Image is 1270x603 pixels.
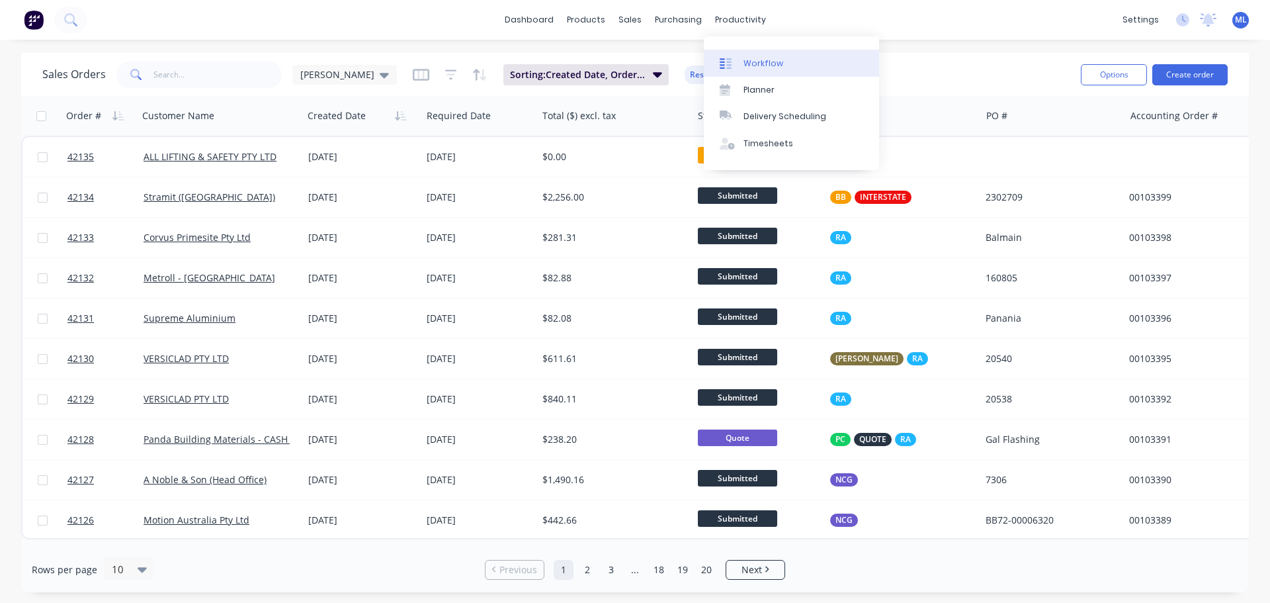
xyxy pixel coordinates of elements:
[542,393,680,406] div: $840.11
[698,308,777,325] span: Submitted
[743,84,775,96] div: Planner
[900,433,911,446] span: RA
[685,66,717,84] button: Reset
[67,218,144,257] a: 42133
[67,191,94,204] span: 42134
[427,150,532,163] div: [DATE]
[144,271,275,284] a: Metroll - [GEOGRAPHIC_DATA]
[698,268,777,285] span: Submitted
[308,231,416,244] div: [DATE]
[67,473,94,487] span: 42127
[835,191,846,204] span: BB
[1081,64,1147,85] button: Options
[1129,393,1261,406] div: 00103392
[726,563,784,577] a: Next page
[427,109,491,122] div: Required Date
[542,312,680,325] div: $82.08
[830,231,851,244] button: RA
[499,563,537,577] span: Previous
[67,420,144,459] a: 42128
[144,150,276,163] a: ALL LIFTING & SAFETY PTY LTD
[498,10,560,30] a: dashboard
[1130,109,1218,122] div: Accounting Order #
[698,430,777,446] span: Quote
[24,10,44,30] img: Factory
[67,312,94,325] span: 42131
[542,433,680,446] div: $238.20
[830,271,851,285] button: RA
[830,312,851,325] button: RA
[542,109,616,122] div: Total ($) excl. tax
[560,10,612,30] div: products
[480,560,790,580] ul: Pagination
[67,433,94,446] span: 42128
[698,187,777,204] span: Submitted
[67,339,144,379] a: 42130
[67,150,94,163] span: 42135
[1129,433,1261,446] div: 00103391
[830,514,858,527] button: NCG
[542,150,680,163] div: $0.00
[698,470,777,487] span: Submitted
[300,68,374,81] span: [PERSON_NAME]
[510,68,645,81] span: Sorting: Created Date, Order #
[698,109,726,122] div: Status
[427,191,532,204] div: [DATE]
[308,191,416,204] div: [DATE]
[835,514,853,527] span: NCG
[835,231,846,244] span: RA
[144,433,312,445] a: Panda Building Materials - CASH SALE
[1129,473,1261,487] div: 00103390
[830,433,916,446] button: PCQUOTERA
[830,191,911,204] button: BBINTERSTATE
[708,10,773,30] div: productivity
[1129,514,1261,527] div: 00103389
[704,50,879,76] a: Workflow
[1129,271,1261,285] div: 00103397
[986,473,1112,487] div: 7306
[698,349,777,365] span: Submitted
[743,111,826,122] div: Delivery Scheduling
[542,352,680,365] div: $611.61
[144,473,267,486] a: A Noble & Son (Head Office)
[427,352,532,365] div: [DATE]
[308,312,416,325] div: [DATE]
[144,191,275,203] a: Stramit ([GEOGRAPHIC_DATA])
[67,500,144,540] a: 42126
[142,109,214,122] div: Customer Name
[860,191,906,204] span: INTERSTATE
[542,473,680,487] div: $1,490.16
[698,147,777,163] span: Draft
[986,191,1112,204] div: 2302709
[835,433,845,446] span: PC
[1152,64,1228,85] button: Create order
[912,352,923,365] span: RA
[1129,231,1261,244] div: 00103398
[835,352,898,365] span: [PERSON_NAME]
[1129,352,1261,365] div: 00103395
[835,473,853,487] span: NCG
[308,271,416,285] div: [DATE]
[42,68,106,81] h1: Sales Orders
[986,352,1112,365] div: 20540
[32,563,97,577] span: Rows per page
[830,352,928,365] button: [PERSON_NAME]RA
[835,312,846,325] span: RA
[1116,10,1165,30] div: settings
[704,77,879,103] a: Planner
[308,393,416,406] div: [DATE]
[542,191,680,204] div: $2,256.00
[67,299,144,338] a: 42131
[698,510,777,527] span: Submitted
[427,393,532,406] div: [DATE]
[698,228,777,244] span: Submitted
[577,560,597,580] a: Page 2
[601,560,621,580] a: Page 3
[67,514,94,527] span: 42126
[308,352,416,365] div: [DATE]
[427,312,532,325] div: [DATE]
[67,393,94,406] span: 42129
[67,258,144,298] a: 42132
[308,433,416,446] div: [DATE]
[427,514,532,527] div: [DATE]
